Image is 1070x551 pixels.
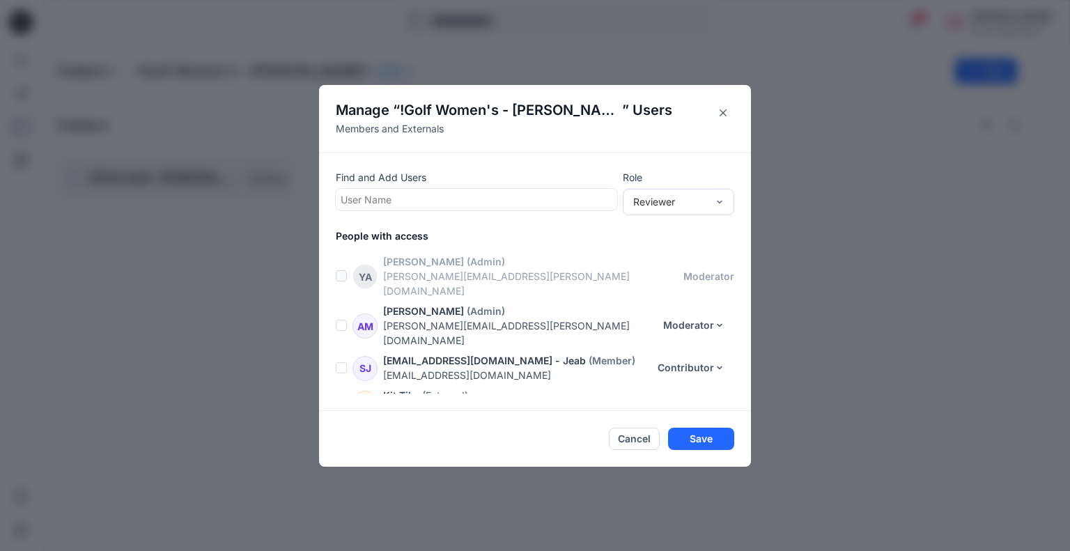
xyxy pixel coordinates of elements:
p: [PERSON_NAME][EMAIL_ADDRESS][PERSON_NAME][DOMAIN_NAME] [383,318,654,348]
p: (External) [422,388,468,403]
p: moderator [683,269,734,284]
h4: Manage “ ” Users [336,102,677,118]
button: Contributor [649,391,734,414]
p: Find and Add Users [336,170,617,185]
p: People with access [336,228,751,243]
p: Kit Tika [383,388,419,403]
button: Moderator [654,314,734,336]
p: [EMAIL_ADDRESS][DOMAIN_NAME] - Jeab [383,353,586,368]
div: SJ [352,356,378,381]
p: [PERSON_NAME] [383,304,464,318]
div: AM [352,313,378,339]
button: Close [712,102,734,124]
p: [PERSON_NAME] [383,254,464,269]
p: (Admin) [467,304,505,318]
div: YA [352,264,378,289]
div: Reviewer [633,194,707,209]
p: (Member) [589,353,635,368]
button: Cancel [609,428,660,450]
div: KT [352,391,378,416]
p: Role [623,170,734,185]
p: [PERSON_NAME][EMAIL_ADDRESS][PERSON_NAME][DOMAIN_NAME] [383,269,683,298]
p: Members and Externals [336,121,677,136]
p: (Admin) [467,254,505,269]
span: !Golf Women's - [PERSON_NAME] [400,102,622,118]
button: Contributor [649,357,734,379]
p: [EMAIL_ADDRESS][DOMAIN_NAME] [383,368,649,382]
button: Save [668,428,734,450]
